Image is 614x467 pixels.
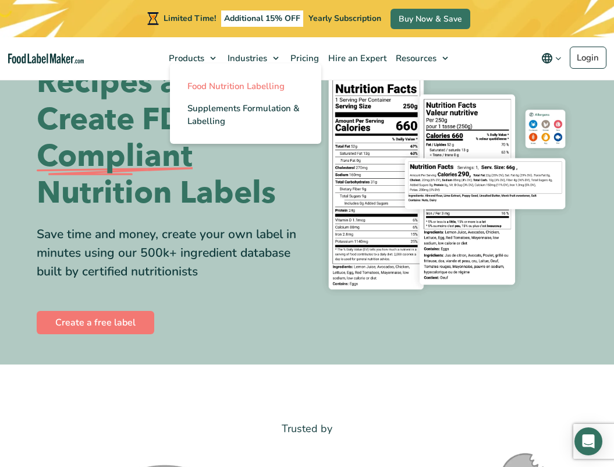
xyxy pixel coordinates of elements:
[37,225,299,281] div: Save time and money, create your own label in minutes using our 500k+ ingredient database built b...
[164,13,216,24] span: Limited Time!
[392,52,438,64] span: Resources
[224,52,268,64] span: Industries
[222,37,285,79] a: Industries
[37,311,154,334] a: Create a free label
[187,80,285,92] span: Food Nutrition Labelling
[390,37,454,79] a: Resources
[163,37,222,79] a: Products
[37,27,299,211] h1: Easily Analyze Recipes and Create FDA Nutrition Labels
[287,52,320,64] span: Pricing
[170,97,321,132] a: Supplements Formulation & Labelling
[165,52,205,64] span: Products
[37,420,578,437] p: Trusted by
[285,37,322,79] a: Pricing
[170,75,321,97] a: Food Nutrition Labelling
[308,13,381,24] span: Yearly Subscription
[187,102,300,127] span: Supplements Formulation & Labelling
[391,9,470,29] a: Buy Now & Save
[221,10,303,27] span: Additional 15% OFF
[322,37,390,79] a: Hire an Expert
[37,138,193,175] span: Compliant
[570,47,606,69] a: Login
[574,427,602,455] div: Open Intercom Messenger
[325,52,388,64] span: Hire an Expert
